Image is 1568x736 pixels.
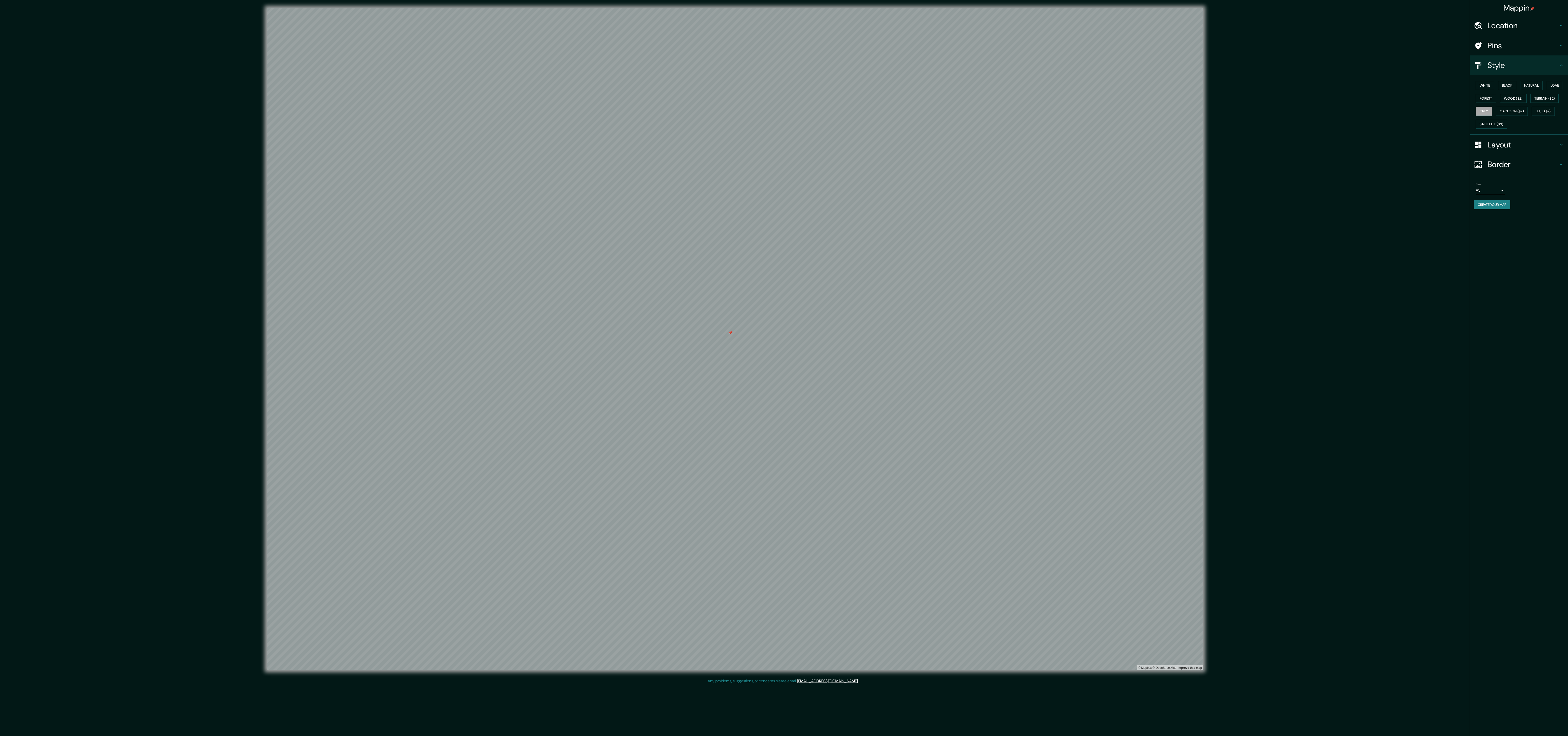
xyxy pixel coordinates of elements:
[1524,717,1563,731] iframe: Help widget launcher
[1547,81,1563,90] button: Love
[1488,140,1558,150] h4: Layout
[1476,94,1496,103] button: Forest
[1488,21,1558,30] h4: Location
[1152,666,1176,670] a: OpenStreetMap
[1530,94,1559,103] button: Terrain ($2)
[1476,186,1505,194] div: A3
[1470,55,1568,75] div: Style
[1503,3,1535,13] h4: Mappin
[267,8,1203,670] canvas: Map
[1532,107,1555,116] button: Blue ($2)
[1178,666,1202,670] a: Map feedback
[1498,81,1516,90] button: Black
[1476,120,1507,129] button: Satellite ($3)
[797,678,858,683] a: [EMAIL_ADDRESS][DOMAIN_NAME]
[1488,41,1558,51] h4: Pins
[1476,107,1492,116] button: Grey
[1474,200,1510,209] button: Create your map
[1476,81,1494,90] button: White
[708,678,859,684] p: Any problems, suggestions, or concerns please email .
[1470,155,1568,174] div: Border
[1488,60,1558,70] h4: Style
[1476,182,1481,186] label: Size
[1500,94,1527,103] button: Wood ($2)
[1470,16,1568,35] div: Location
[1496,107,1528,116] button: Cartoon ($2)
[1470,36,1568,55] div: Pins
[1488,159,1558,169] h4: Border
[859,678,860,684] div: .
[1138,666,1152,670] a: Mapbox
[1470,135,1568,155] div: Layout
[1520,81,1543,90] button: Natural
[1530,7,1534,11] img: pin-icon.png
